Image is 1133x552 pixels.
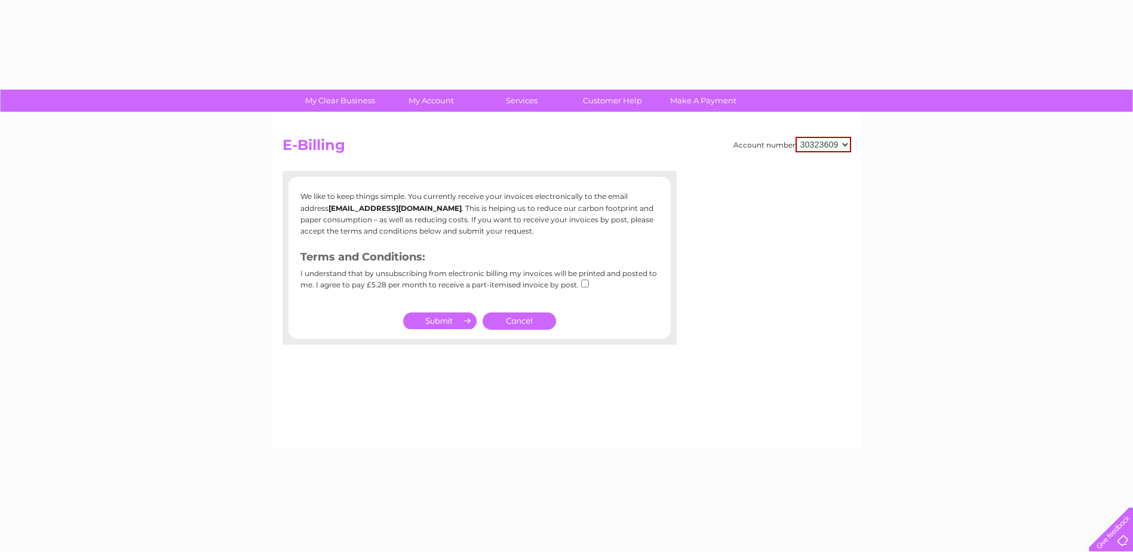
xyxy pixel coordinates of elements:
[291,90,389,112] a: My Clear Business
[563,90,662,112] a: Customer Help
[403,312,477,329] input: Submit
[382,90,480,112] a: My Account
[283,137,851,160] h2: E-Billing
[733,137,851,152] div: Account number
[300,269,659,298] div: I understand that by unsubscribing from electronic billing my invoices will be printed and posted...
[483,312,556,330] a: Cancel
[472,90,571,112] a: Services
[654,90,753,112] a: Make A Payment
[300,191,659,237] p: We like to keep things simple. You currently receive your invoices electronically to the email ad...
[300,249,659,269] h3: Terms and Conditions:
[328,204,462,213] b: [EMAIL_ADDRESS][DOMAIN_NAME]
